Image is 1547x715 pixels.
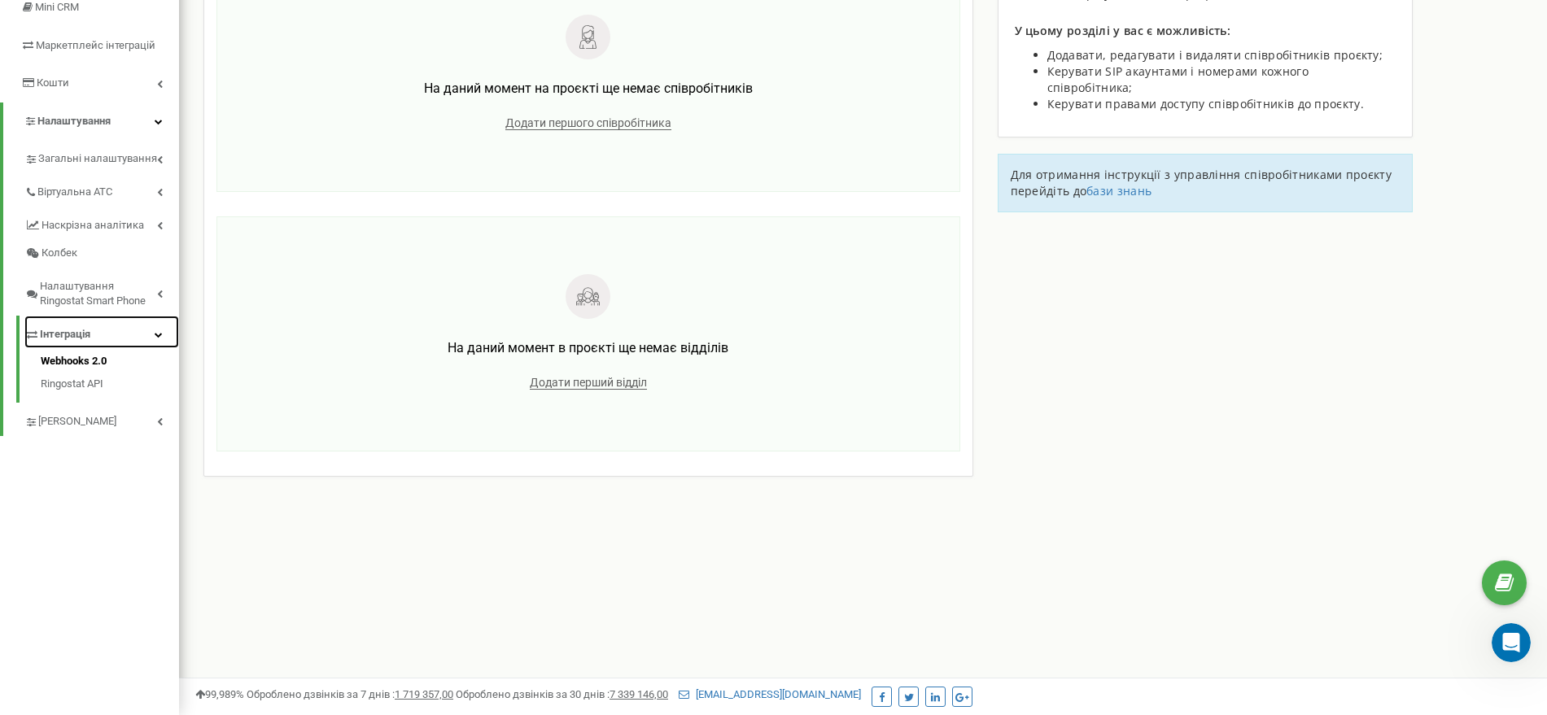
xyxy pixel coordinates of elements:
p: Наші фахівці також можуть допомогти [79,19,250,44]
span: [PERSON_NAME] [38,414,116,429]
span: Наскрізна аналітика [42,218,144,233]
u: 1 719 357,00 [395,688,453,700]
span: Додати першого співробітника [505,116,671,130]
span: Оброблено дзвінків за 30 днів : [456,688,668,700]
div: Закрити [286,10,315,39]
span: На даний момент на проєкті ще немає співробітників [424,81,753,96]
div: P.S. Спробуйте нашу гнучку [26,477,254,509]
span: Додавати, редагувати і видаляти співробітників проєкту; [1047,47,1383,63]
a: Наскрізна аналітика [24,207,179,240]
a: [PERSON_NAME] [24,403,179,436]
a: Інтеграція [24,316,179,349]
a: Webhooks 2.0 [41,354,179,373]
span: У цьому розділі у вас є можливість: [1015,23,1231,38]
span: Колбек [42,246,77,261]
div: Обов'язково звертайтеся, якщо виникнуть питання! 😉 [26,203,254,235]
a: [EMAIL_ADDRESS][DOMAIN_NAME] [679,688,861,700]
span: Додати перший відділ [530,376,647,390]
span: Налаштування [37,115,111,127]
div: Створюйте профілі для аналізу роботи менеджерів за різними критеріями. Використовуйте стоп-слова.... [26,510,254,606]
span: Керувати правами доступу співробітників до проєкту. [1047,96,1364,111]
h1: Fin [79,7,98,19]
div: Tetiana каже… [13,76,312,140]
span: Налаштування Ringostat Smart Phone [40,279,157,309]
span: Віртуальна АТС [37,185,112,200]
span: Інтеграція [40,327,90,342]
a: Колбек [24,239,179,268]
a: Загальні налаштування [24,140,179,173]
span: Кошти [37,76,69,89]
div: 22 липня [13,140,312,162]
div: Добрий день, підкажіть чи потрібна моя допомога наразі? [26,85,254,117]
span: 99,989% [195,688,244,700]
span: Оброблено дзвінків за 7 днів : [247,688,453,700]
iframe: Intercom live chat [1492,623,1531,662]
img: Profile image for Fin [46,12,72,38]
span: Маркетплейс інтеграцій [36,39,155,51]
a: Налаштування Ringostat Smart Phone [24,268,179,316]
span: На даний момент в проєкті ще немає відділів [448,340,728,355]
button: go back [11,10,42,41]
u: 7 339 146,00 [610,688,668,700]
a: Ringostat API [41,373,179,392]
a: Налаштування [3,102,179,141]
div: На жаль, не отримала від вас відповіді.Обов'язково звертайтеся, якщо виникнуть питання! 😉P.S. Спр... [13,162,267,647]
a: бази знань [1086,183,1152,198]
span: Керувати SIP акаунтами і номерами кожного співробітника; [1047,63,1309,95]
a: Віртуальна АТС [24,173,179,207]
span: Загальні налаштування [38,151,157,167]
span: Для отримання інструкції з управління співробітниками проєкту перейдіть до [1011,167,1392,198]
div: На жаль, не отримала від вас відповіді. [26,172,254,203]
b: AI-аналітику дзвінків! [26,478,211,508]
div: Tetiana каже… [13,162,312,660]
div: 21 липня [13,54,312,76]
div: Добрий день, підкажіть чи потрібна моя допомога наразі? [13,76,267,127]
span: Mini CRM [35,1,79,13]
button: Головна [255,10,286,41]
